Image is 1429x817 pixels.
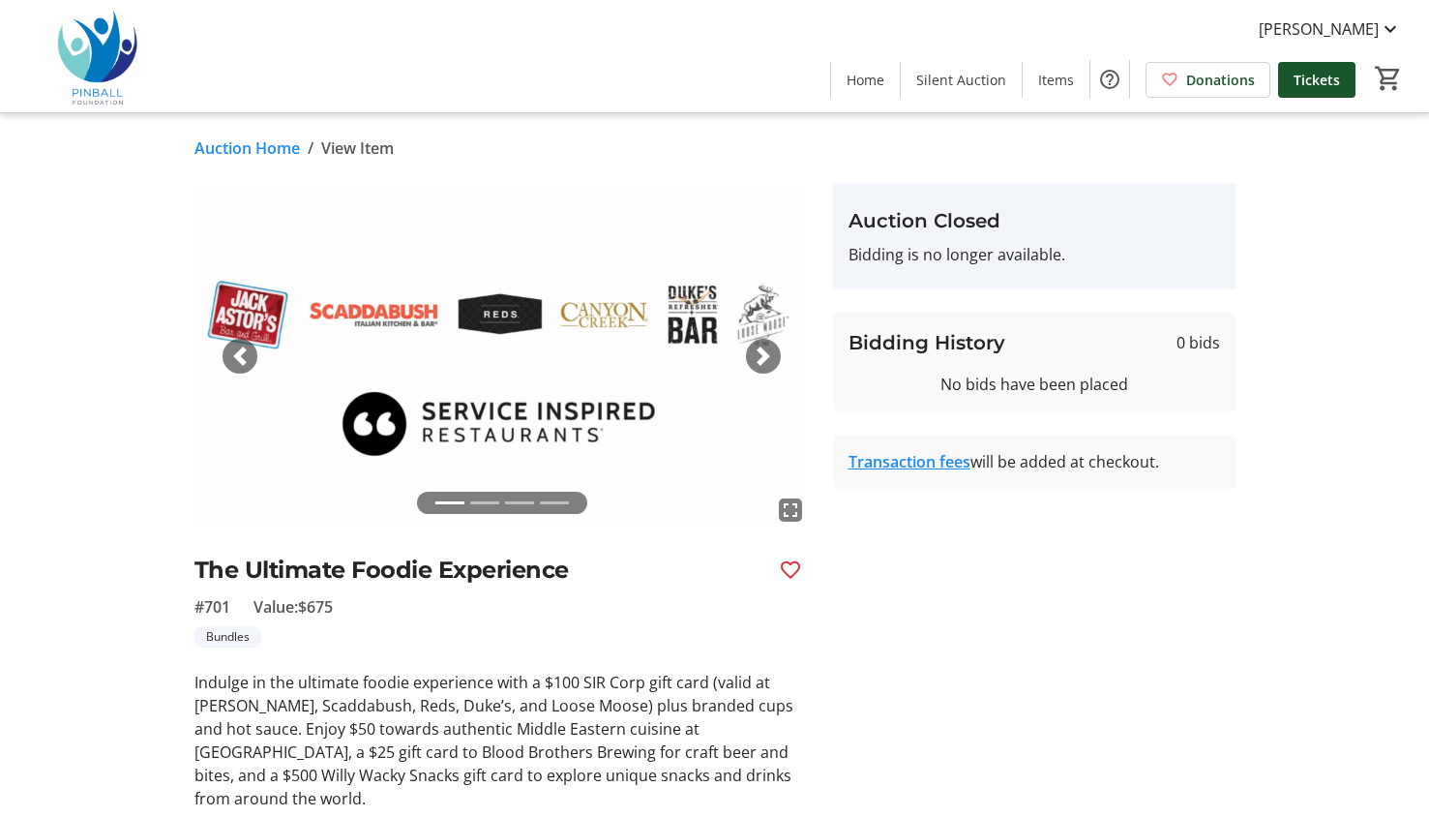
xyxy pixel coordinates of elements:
a: Tickets [1278,62,1355,98]
span: Tickets [1294,70,1340,90]
span: View Item [321,136,394,160]
div: will be added at checkout. [848,450,1220,473]
span: Value: $675 [253,595,333,619]
span: #701 [194,595,230,619]
span: Donations [1186,70,1255,90]
a: Auction Home [194,136,300,160]
span: Silent Auction [916,70,1006,90]
button: Help [1090,60,1129,99]
div: No bids have been placed [848,373,1220,396]
span: 0 bids [1176,331,1220,354]
a: Silent Auction [901,62,1022,98]
p: Indulge in the ultimate foodie experience with a $100 SIR Corp gift card (valid at [PERSON_NAME],... [194,671,810,810]
p: Bidding is no longer available. [848,243,1220,266]
span: [PERSON_NAME] [1259,17,1379,41]
a: Home [831,62,900,98]
img: Image [194,183,810,530]
button: Cart [1371,61,1406,96]
mat-icon: fullscreen [779,499,802,522]
h3: Bidding History [848,328,1005,357]
span: / [308,136,313,160]
tr-label-badge: Bundles [194,626,261,648]
h3: Auction Closed [848,206,1220,235]
button: [PERSON_NAME] [1243,14,1417,45]
img: Pinball Foundation 's Logo [12,8,184,105]
h2: The Ultimate Foodie Experience [194,553,763,588]
button: Favourite [771,551,810,590]
a: Items [1023,62,1089,98]
span: Items [1038,70,1074,90]
span: Home [847,70,884,90]
a: Donations [1146,62,1270,98]
a: Transaction fees [848,451,970,472]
